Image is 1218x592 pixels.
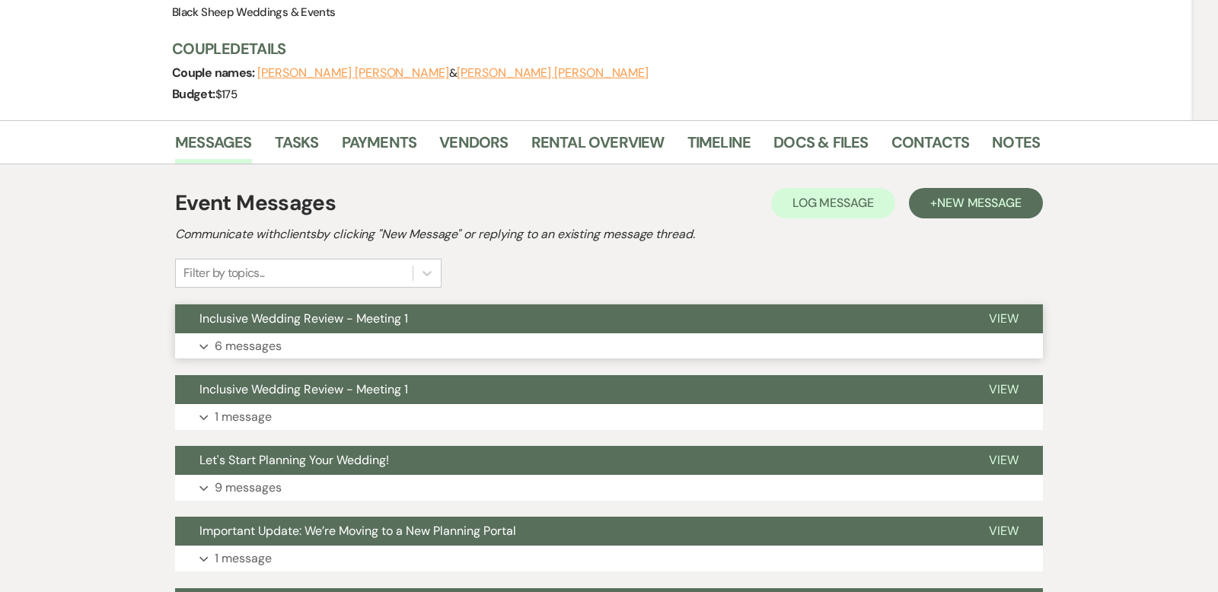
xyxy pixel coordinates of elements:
[199,523,516,539] span: Important Update: We’re Moving to a New Planning Portal
[183,264,265,282] div: Filter by topics...
[175,304,965,333] button: Inclusive Wedding Review - Meeting 1
[215,407,272,427] p: 1 message
[199,452,389,468] span: Let's Start Planning Your Wedding!
[172,38,1025,59] h3: Couple Details
[771,188,895,218] button: Log Message
[965,517,1043,546] button: View
[773,130,868,164] a: Docs & Files
[257,67,449,79] button: [PERSON_NAME] [PERSON_NAME]
[792,195,874,211] span: Log Message
[175,333,1043,359] button: 6 messages
[172,65,257,81] span: Couple names:
[215,549,272,568] p: 1 message
[891,130,970,164] a: Contacts
[172,86,215,102] span: Budget:
[199,310,408,326] span: Inclusive Wedding Review - Meeting 1
[909,188,1043,218] button: +New Message
[965,446,1043,475] button: View
[215,336,282,356] p: 6 messages
[989,452,1019,468] span: View
[215,87,237,102] span: $175
[937,195,1022,211] span: New Message
[342,130,417,164] a: Payments
[175,475,1043,501] button: 9 messages
[965,304,1043,333] button: View
[275,130,319,164] a: Tasks
[439,130,508,164] a: Vendors
[172,5,335,20] span: Black Sheep Weddings & Events
[175,225,1043,243] h2: Communicate with clients by clicking "New Message" or replying to an existing message thread.
[175,404,1043,430] button: 1 message
[215,478,282,498] p: 9 messages
[965,375,1043,404] button: View
[257,65,649,81] span: &
[175,546,1043,571] button: 1 message
[199,381,408,397] span: Inclusive Wedding Review - Meeting 1
[989,310,1019,326] span: View
[989,381,1019,397] span: View
[989,523,1019,539] span: View
[687,130,751,164] a: Timeline
[457,67,649,79] button: [PERSON_NAME] [PERSON_NAME]
[175,375,965,404] button: Inclusive Wedding Review - Meeting 1
[175,130,252,164] a: Messages
[531,130,665,164] a: Rental Overview
[992,130,1040,164] a: Notes
[175,446,965,475] button: Let's Start Planning Your Wedding!
[175,187,336,219] h1: Event Messages
[175,517,965,546] button: Important Update: We’re Moving to a New Planning Portal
